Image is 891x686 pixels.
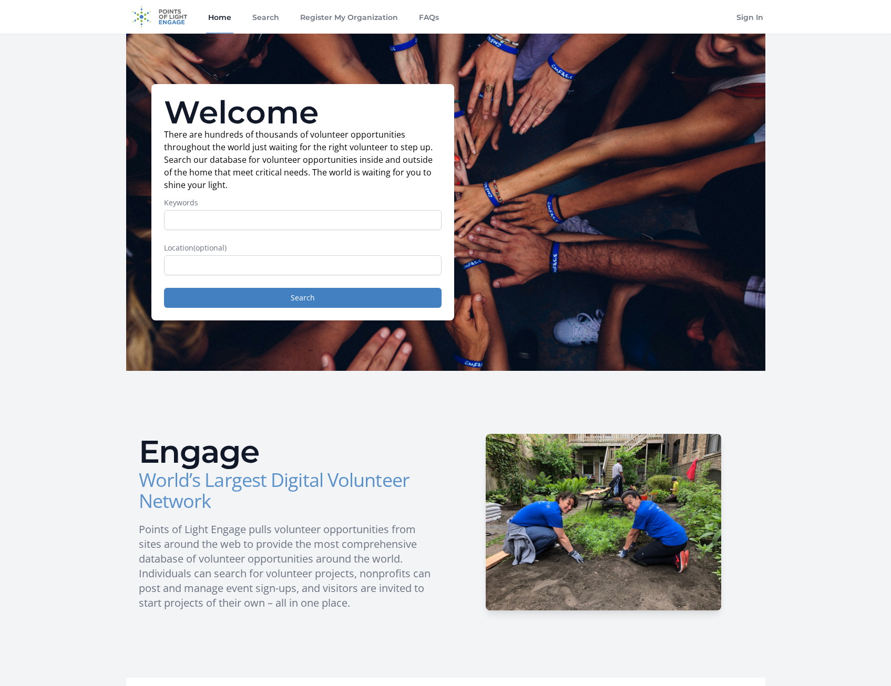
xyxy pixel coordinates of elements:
img: HCSC-H_1.JPG [486,434,721,610]
label: Keywords [164,198,442,208]
p: Points of Light Engage pulls volunteer opportunities from sites around the web to provide the mos... [139,522,437,610]
p: There are hundreds of thousands of volunteer opportunities throughout the world just waiting for ... [164,128,442,191]
label: Location [164,243,442,253]
h1: Welcome [164,97,442,128]
button: Search [164,288,442,308]
span: (optional) [193,243,227,253]
h2: Engage [139,436,437,467]
h3: World’s Largest Digital Volunteer Network [139,470,437,512]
